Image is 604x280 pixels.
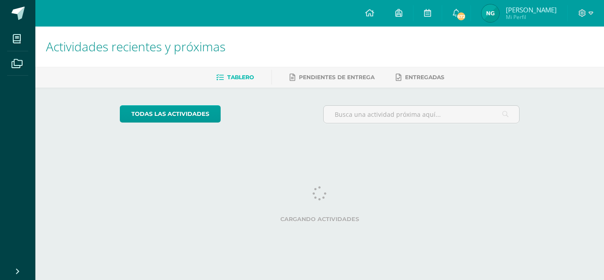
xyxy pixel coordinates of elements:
[482,4,499,22] img: fdb61e8f1c6b413a172208a7b42be463.png
[216,70,254,84] a: Tablero
[290,70,375,84] a: Pendientes de entrega
[120,105,221,123] a: todas las Actividades
[456,12,466,21] span: 672
[506,5,557,14] span: [PERSON_NAME]
[299,74,375,81] span: Pendientes de entrega
[46,38,226,55] span: Actividades recientes y próximas
[396,70,444,84] a: Entregadas
[506,13,557,21] span: Mi Perfil
[405,74,444,81] span: Entregadas
[324,106,520,123] input: Busca una actividad próxima aquí...
[120,216,520,222] label: Cargando actividades
[227,74,254,81] span: Tablero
